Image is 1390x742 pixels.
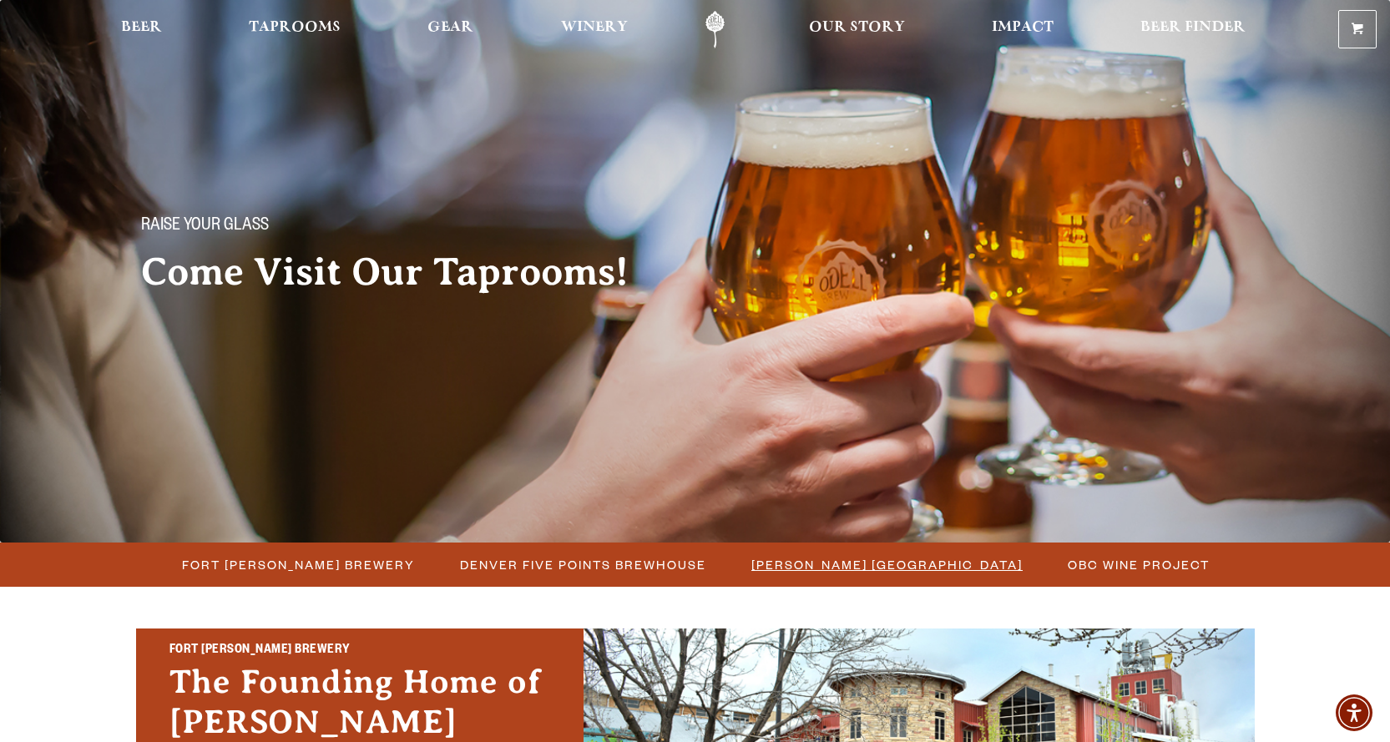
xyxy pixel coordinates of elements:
[1058,553,1218,577] a: OBC Wine Project
[249,21,341,34] span: Taprooms
[1130,11,1256,48] a: Beer Finder
[751,553,1023,577] span: [PERSON_NAME] [GEOGRAPHIC_DATA]
[550,11,639,48] a: Winery
[684,11,746,48] a: Odell Home
[141,216,269,238] span: Raise your glass
[1140,21,1246,34] span: Beer Finder
[238,11,351,48] a: Taprooms
[460,553,706,577] span: Denver Five Points Brewhouse
[561,21,628,34] span: Winery
[450,553,715,577] a: Denver Five Points Brewhouse
[741,553,1031,577] a: [PERSON_NAME] [GEOGRAPHIC_DATA]
[110,11,173,48] a: Beer
[1068,553,1210,577] span: OBC Wine Project
[1336,694,1372,731] div: Accessibility Menu
[992,21,1054,34] span: Impact
[141,251,662,293] h2: Come Visit Our Taprooms!
[121,21,162,34] span: Beer
[427,21,473,34] span: Gear
[981,11,1064,48] a: Impact
[169,640,550,662] h2: Fort [PERSON_NAME] Brewery
[172,553,423,577] a: Fort [PERSON_NAME] Brewery
[798,11,916,48] a: Our Story
[182,553,415,577] span: Fort [PERSON_NAME] Brewery
[809,21,905,34] span: Our Story
[417,11,484,48] a: Gear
